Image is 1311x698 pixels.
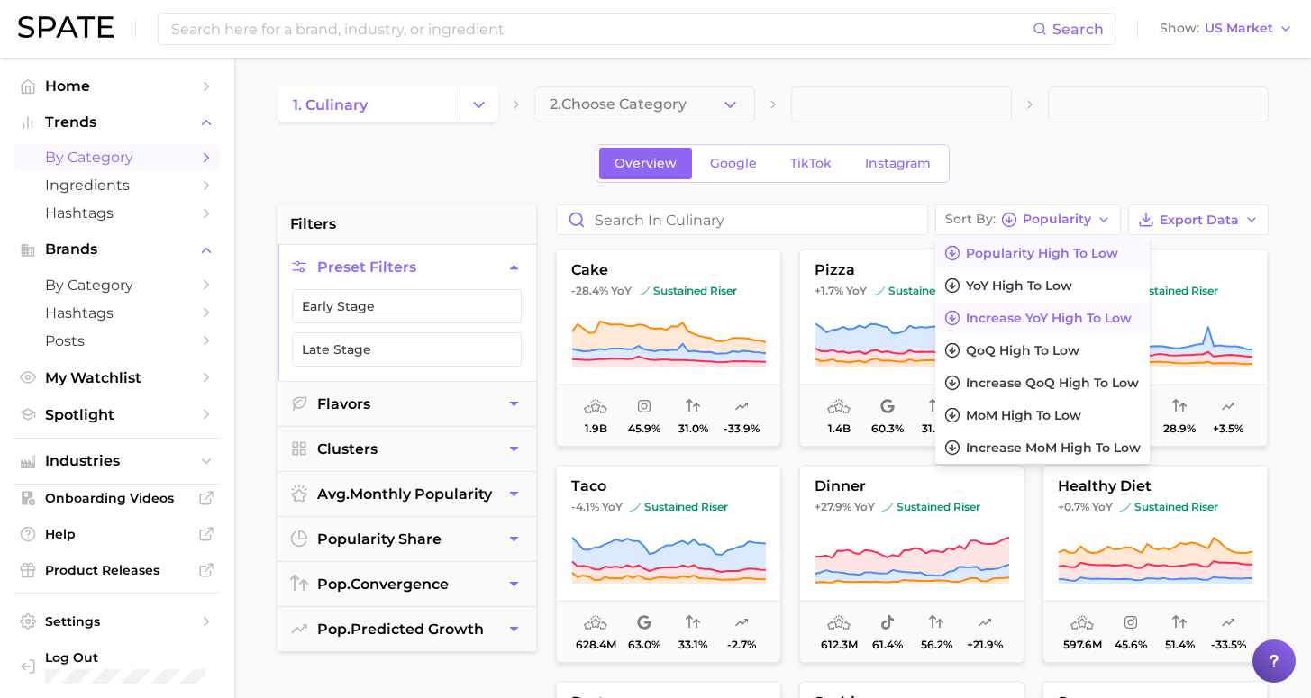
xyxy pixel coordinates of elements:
[639,284,737,298] span: sustained riser
[628,639,660,651] span: 63.0%
[800,478,1024,494] span: dinner
[14,171,220,199] a: Ingredients
[678,422,707,435] span: 31.0%
[575,639,615,651] span: 628.4m
[882,500,980,514] span: sustained riser
[599,148,692,179] a: Overview
[734,396,749,418] span: popularity predicted growth: Uncertain
[45,332,189,349] span: Posts
[1058,500,1089,513] span: +0.7%
[966,440,1141,456] span: Increase MoM high to low
[966,311,1132,326] span: Increase YoY high to low
[14,236,220,263] button: Brands
[827,612,851,634] span: average monthly popularity: Very High Popularity
[45,613,189,630] span: Settings
[1221,396,1235,418] span: popularity predicted growth: Likely
[611,284,632,298] span: YoY
[45,453,189,469] span: Industries
[14,143,220,171] a: by Category
[317,485,492,503] span: monthly popularity
[1062,639,1101,651] span: 597.6m
[978,612,992,634] span: popularity predicted growth: Very Likely
[45,204,189,222] span: Hashtags
[1042,465,1268,663] button: healthy diet+0.7% YoYsustained risersustained riser597.6m45.6%51.4%-33.5%
[278,86,460,122] a: 1. culinary
[815,284,843,297] span: +1.7%
[278,562,536,606] button: pop.convergence
[921,422,951,435] span: 31.9%
[880,612,895,634] span: popularity share: TikTok
[278,472,536,516] button: avg.monthly popularity
[1043,262,1267,278] span: cookie
[1124,612,1138,634] span: popularity share: Instagram
[584,612,607,634] span: average monthly popularity: Very High Popularity
[292,332,522,367] button: Late Stage
[317,621,484,638] span: predicted growth
[929,612,943,634] span: popularity convergence: Medium Convergence
[880,396,895,418] span: popularity share: Google
[45,241,189,258] span: Brands
[317,258,416,276] span: Preset Filters
[1042,249,1268,447] button: cookie+0.5% YoYsustained risersustained riser817.9m45.9%28.9%+3.5%
[799,249,1024,447] button: pizza+1.7% YoYsustained risersustained riser1.4b60.3%31.9%+17.6%
[1128,204,1269,235] button: Export Data
[14,608,220,635] a: Settings
[460,86,498,122] button: Change Category
[678,639,707,651] span: 33.1%
[556,465,781,663] button: taco-4.1% YoYsustained risersustained riser628.4m63.0%33.1%-2.7%
[14,644,220,689] a: Log out. Currently logged in with e-mail alyssa@spate.nyc.
[550,96,687,113] span: 2. Choose Category
[628,422,660,435] span: 45.9%
[820,639,857,651] span: 612.3m
[278,427,536,471] button: Clusters
[45,406,189,423] span: Spotlight
[1115,639,1147,651] span: 45.6%
[317,576,351,593] abbr: popularity index
[874,286,885,296] img: sustained riser
[45,304,189,322] span: Hashtags
[871,422,904,435] span: 60.3%
[1070,612,1094,634] span: average monthly popularity: Very High Popularity
[945,214,996,224] span: Sort By
[1160,23,1199,33] span: Show
[630,502,641,512] img: sustained riser
[1221,612,1235,634] span: popularity predicted growth: Uncertain
[584,396,607,418] span: average monthly popularity: Very High Popularity
[734,612,749,634] span: popularity predicted growth: Very Unlikely
[317,440,378,458] span: Clusters
[584,422,606,435] span: 1.9b
[14,271,220,299] a: by Category
[14,557,220,584] a: Product Releases
[14,299,220,327] a: Hashtags
[865,156,931,171] span: Instagram
[45,177,189,194] span: Ingredients
[14,485,220,512] a: Onboarding Videos
[827,422,850,435] span: 1.4b
[45,562,189,578] span: Product Releases
[815,500,851,513] span: +27.9%
[317,485,350,503] abbr: average
[850,148,946,179] a: Instagram
[695,148,772,179] a: Google
[799,465,1024,663] button: dinner+27.9% YoYsustained risersustained riser612.3m61.4%56.2%+21.9%
[534,86,755,122] button: 2.Choose Category
[1023,214,1091,224] span: Popularity
[1120,500,1218,514] span: sustained riser
[710,156,757,171] span: Google
[1052,21,1104,38] span: Search
[45,276,189,294] span: by Category
[317,621,351,638] abbr: popularity index
[45,369,189,386] span: My Watchlist
[317,530,442,548] span: popularity share
[169,14,1033,44] input: Search here for a brand, industry, or ingredient
[846,284,867,298] span: YoY
[14,72,220,100] a: Home
[966,376,1139,391] span: Increase QoQ high to low
[45,490,189,506] span: Onboarding Videos
[278,245,536,289] button: Preset Filters
[966,408,1081,423] span: MoM high to low
[292,289,522,323] button: Early Stage
[45,77,189,95] span: Home
[966,278,1072,294] span: YoY high to low
[1213,422,1243,435] span: +3.5%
